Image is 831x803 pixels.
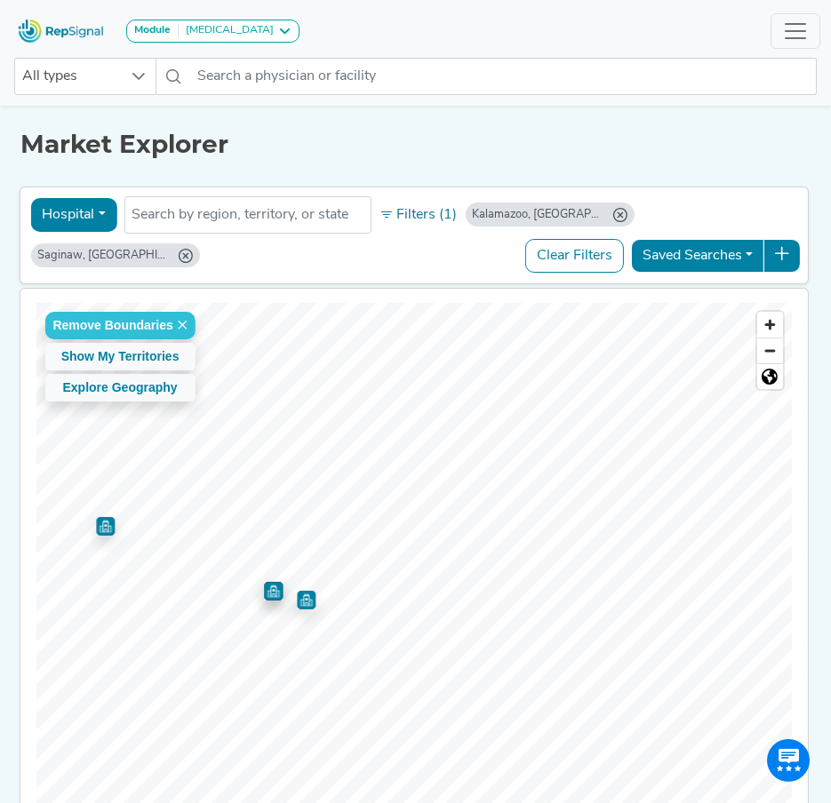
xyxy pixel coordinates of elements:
[757,312,783,338] button: Zoom in
[37,247,171,264] div: Saginaw, [GEOGRAPHIC_DATA]
[44,312,195,339] button: Remove Boundaries
[472,206,605,223] div: Kalamazoo, [GEOGRAPHIC_DATA]
[757,363,783,389] button: Reset bearing to north
[757,364,783,389] span: Reset zoom
[44,374,195,401] button: Explore Geography
[525,239,624,273] button: Clear Filters
[126,20,300,43] button: Module[MEDICAL_DATA]
[631,239,764,273] button: Saved Searches
[44,343,195,370] button: Show My Territories
[132,204,363,226] input: Search by region, territory, or state
[190,58,817,95] input: Search a physician or facility
[771,13,820,49] button: Toggle navigation
[15,59,122,94] span: All types
[757,338,783,363] span: Zoom out
[297,591,316,609] div: Map marker
[374,200,461,230] button: Filters (1)
[757,338,783,363] button: Zoom out
[30,243,199,267] div: Saginaw, MI
[134,25,171,36] strong: Module
[179,24,274,38] div: [MEDICAL_DATA]
[96,517,115,536] div: Map marker
[20,130,810,160] h1: Market Explorer
[30,198,116,232] button: Hospital
[264,582,283,600] div: Map marker
[465,203,634,227] div: Kalamazoo, MI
